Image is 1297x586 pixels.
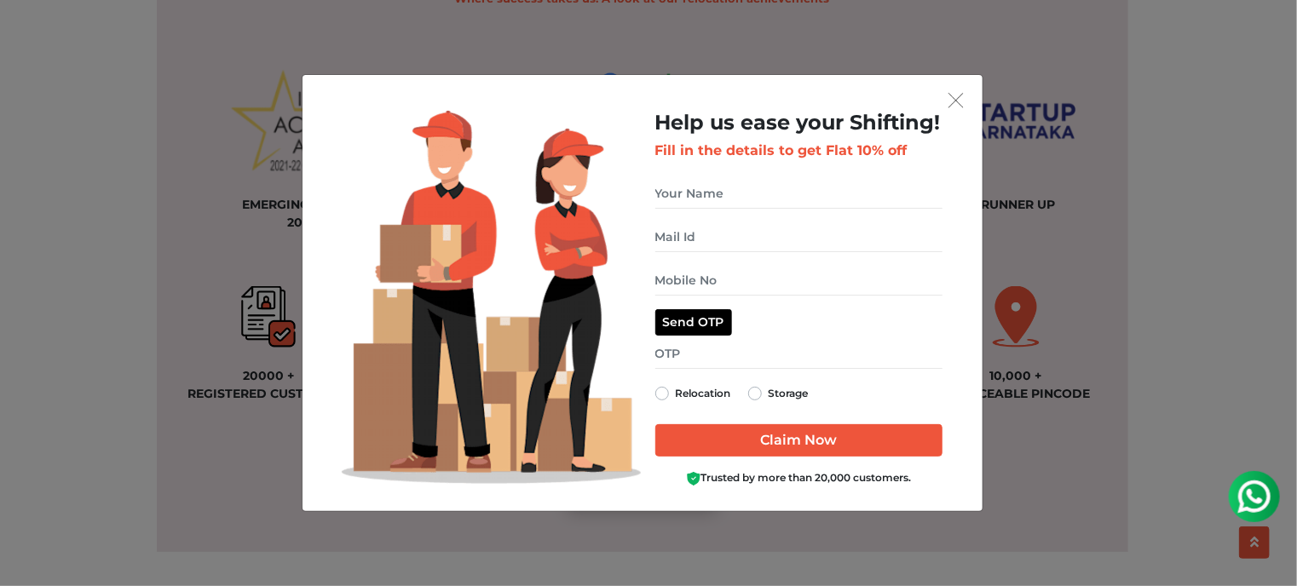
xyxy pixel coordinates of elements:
[342,111,642,484] img: Lead Welcome Image
[686,471,701,486] img: Boxigo Customer Shield
[655,111,942,135] h2: Help us ease your Shifting!
[769,383,809,404] label: Storage
[655,222,942,252] input: Mail Id
[655,142,942,158] h3: Fill in the details to get Flat 10% off
[655,266,942,296] input: Mobile No
[676,383,731,404] label: Relocation
[655,470,942,486] div: Trusted by more than 20,000 customers.
[655,179,942,209] input: Your Name
[17,17,51,51] img: whatsapp-icon.svg
[655,339,942,369] input: OTP
[655,309,732,336] button: Send OTP
[948,93,964,108] img: exit
[655,424,942,457] input: Claim Now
